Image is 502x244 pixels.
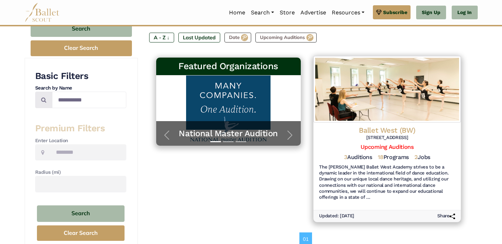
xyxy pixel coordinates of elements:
[162,60,295,72] h3: Featured Organizations
[319,134,455,140] h6: [STREET_ADDRESS]
[50,144,126,161] input: Location
[224,33,251,42] label: Date
[298,5,329,20] a: Advertise
[35,137,126,144] h4: Enter Location
[226,5,248,20] a: Home
[255,33,317,42] label: Upcoming Auditions
[35,169,126,176] h4: Radius (mi)
[414,154,430,161] h5: Jobs
[236,138,246,146] button: Slide 3
[37,225,125,241] button: Clear Search
[223,138,234,146] button: Slide 2
[31,20,132,37] button: Search
[383,8,407,16] span: Subscribe
[378,154,409,161] h5: Programs
[373,5,411,19] a: Subscribe
[361,144,413,150] a: Upcoming Auditions
[452,6,477,20] a: Log In
[414,154,418,160] span: 2
[35,85,126,92] h4: Search by Name
[313,56,460,122] img: Logo
[178,33,220,42] label: Last Updated
[149,33,174,42] label: A - Z ↓
[376,8,382,16] img: gem.svg
[37,205,125,222] button: Search
[35,70,126,82] h3: Basic Filters
[378,154,383,160] span: 18
[319,164,455,200] h6: The [PERSON_NAME] Ballet West Academy strives to be a dynamic leader in the international field o...
[344,154,347,160] span: 3
[329,5,367,20] a: Resources
[210,138,221,146] button: Slide 1
[319,213,354,219] h6: Updated: [DATE]
[35,123,126,134] h3: Premium Filters
[31,40,132,56] button: Clear Search
[52,92,126,108] input: Search by names...
[277,5,298,20] a: Store
[416,6,446,20] a: Sign Up
[319,125,455,135] h4: Ballet West (BW)
[248,5,277,20] a: Search
[437,213,455,219] h6: Share
[344,154,372,161] h5: Auditions
[163,128,294,139] a: National Master Audition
